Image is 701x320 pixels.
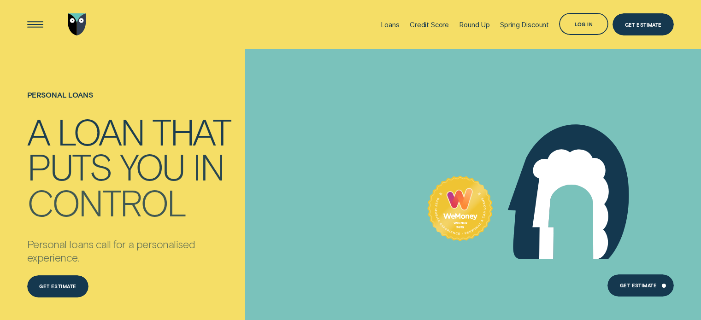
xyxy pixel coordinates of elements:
img: Wisr [68,13,86,35]
div: that [152,114,230,148]
button: Log in [559,13,608,35]
a: Get Estimate [607,274,674,297]
div: you [120,149,184,183]
div: Round Up [459,20,490,29]
a: Get Estimate [613,13,674,35]
div: in [193,149,224,183]
div: Credit Score [410,20,449,29]
h4: A loan that puts you in control [27,113,240,216]
div: control [27,185,186,219]
div: A [27,114,49,148]
div: Loans [381,20,400,29]
div: Spring Discount [500,20,549,29]
h1: Personal loans [27,91,240,113]
a: Get estimate [27,275,88,297]
div: puts [27,149,112,183]
button: Open Menu [24,13,46,35]
div: loan [57,114,144,148]
p: Personal loans call for a personalised experience. [27,238,240,264]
